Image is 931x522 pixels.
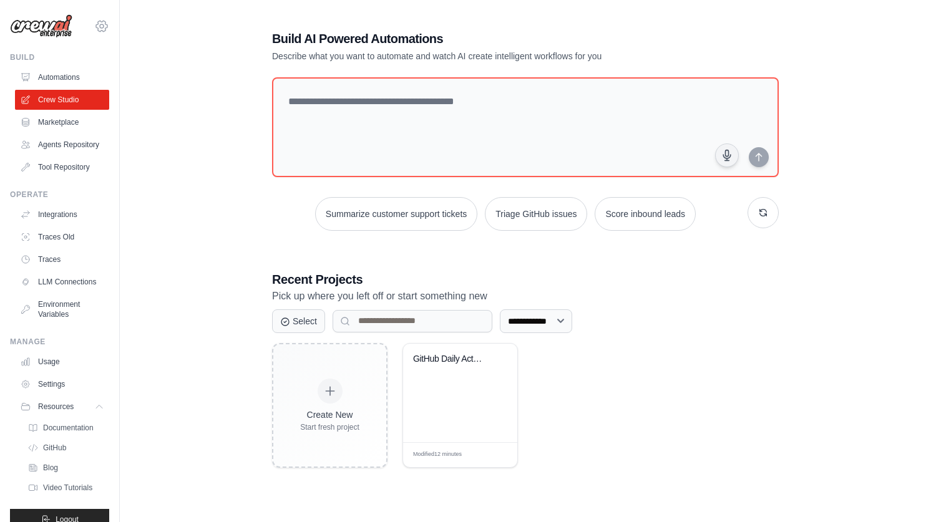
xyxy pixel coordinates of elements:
a: Traces [15,249,109,269]
a: Marketplace [15,112,109,132]
a: Documentation [22,419,109,437]
a: Tool Repository [15,157,109,177]
button: Summarize customer support tickets [315,197,477,231]
a: Environment Variables [15,294,109,324]
a: Automations [15,67,109,87]
a: Settings [15,374,109,394]
span: Video Tutorials [43,483,92,493]
p: Describe what you want to automate and watch AI create intelligent workflows for you [272,50,691,62]
h3: Recent Projects [272,271,779,288]
img: Logo [10,14,72,38]
div: GitHub Daily Activity Monitor [413,354,489,365]
a: GitHub [22,439,109,457]
span: GitHub [43,443,66,453]
button: Click to speak your automation idea [715,143,739,167]
div: Build [10,52,109,62]
button: Resources [15,397,109,417]
div: Create New [300,408,359,421]
span: Resources [38,402,74,412]
a: Crew Studio [15,90,109,110]
button: Select [272,309,325,333]
div: Manage [10,337,109,347]
button: Get new suggestions [748,197,779,228]
a: Traces Old [15,227,109,247]
h1: Build AI Powered Automations [272,30,691,47]
span: Edit [488,450,499,460]
p: Pick up where you left off or start something new [272,288,779,304]
a: Blog [22,459,109,476]
button: Score inbound leads [595,197,696,231]
span: Modified 12 minutes [413,450,462,459]
span: Documentation [43,423,94,433]
a: Video Tutorials [22,479,109,496]
button: Triage GitHub issues [485,197,587,231]
a: Integrations [15,205,109,225]
a: Agents Repository [15,135,109,155]
span: Blog [43,463,58,473]
div: Operate [10,190,109,200]
div: Start fresh project [300,422,359,432]
a: LLM Connections [15,272,109,292]
a: Usage [15,352,109,372]
iframe: Chat Widget [869,462,931,522]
